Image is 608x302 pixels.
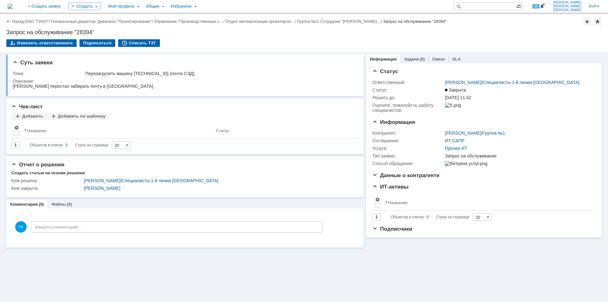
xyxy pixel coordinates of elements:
div: / [445,131,505,136]
div: Создать статью на основе решения [11,170,85,176]
a: Назад [12,19,24,24]
div: Создать [68,3,101,10]
th: Название [22,123,213,139]
img: 5.png [445,103,461,108]
span: Суть заявки [13,60,53,66]
a: Дивизион "Проектирование" [98,19,152,24]
a: Специалисты 1-й линии [GEOGRAPHIC_DATA] [483,80,579,85]
span: Закрыта [445,87,466,93]
i: Строк на странице: [30,141,109,149]
div: Статус: [372,87,444,93]
a: Специалисты 1-й линии [GEOGRAPHIC_DATA] [122,178,218,183]
span: Объектов в списке: [391,215,425,219]
span: Отчет о решении [11,162,64,168]
span: [DATE] 11:42 [445,95,471,100]
a: Файлы [51,202,66,207]
div: / [25,19,51,24]
div: / [297,19,320,24]
span: Расширенный поиск [516,3,522,9]
div: Кем решена: [11,178,83,183]
span: Данные о контрагенте [372,172,440,178]
div: / [154,19,226,24]
a: Прочее ИТ [445,146,467,151]
div: (0) [39,202,44,207]
span: Информация [372,119,415,125]
div: Сделать домашней страницей [594,18,601,25]
span: [PERSON_NAME] [553,4,581,8]
i: Строк на странице: [391,213,470,221]
div: / [84,178,354,183]
div: Ответственный: [372,80,444,85]
a: ОАО "ГИАП" [25,19,49,24]
a: Группа №1 [297,19,318,24]
span: [PERSON_NAME] [553,1,581,4]
div: / [445,80,579,85]
span: Настройки [14,125,19,130]
a: Комментарии [10,202,38,207]
div: / [51,19,98,24]
div: Способ обращения: [372,161,444,166]
span: Подписчики [372,226,412,232]
a: [PERSON_NAME] [84,186,120,191]
th: Название [383,195,590,211]
div: Перезагрузить машину [TECHNICAL_ID] (почта СЭД) [85,71,354,76]
div: | [24,19,25,23]
a: SLA [453,57,461,61]
div: Услуга: [372,146,444,151]
span: Настройки [375,197,380,202]
div: Добавить в избранное [583,18,591,25]
th: Статус [213,123,353,139]
div: Название [27,128,47,133]
div: 0 [427,213,429,221]
div: Oцените, пожалуйста, работу специалистов: [372,103,444,113]
a: [PERSON_NAME] [445,131,481,136]
div: Статус [216,128,229,133]
a: Информация [370,57,396,61]
div: / [320,19,383,24]
a: [PERSON_NAME] [84,178,120,183]
span: 19 [532,4,540,9]
a: Управление "Производственные с… [154,19,223,24]
a: Задачи [404,57,419,61]
div: Запрос на обслуживание [445,153,592,158]
div: Описание: [13,79,355,84]
span: Объектов в списке: [30,143,64,147]
img: logo [8,4,13,9]
div: Запрос на обслуживание "28394" [383,19,447,24]
span: УА [15,221,27,233]
div: Соглашение: [372,138,444,143]
a: Связи [432,57,445,61]
div: Название [388,200,408,205]
div: / [98,19,154,24]
a: ИТ-САПР [445,138,465,143]
div: (0) [67,202,72,207]
span: [PERSON_NAME] [553,8,581,12]
div: Тема: [13,71,84,76]
div: Тип заявки: [372,153,444,158]
img: Витрина услуг.png [445,161,487,166]
div: Решить до: [372,95,444,100]
a: Отдел автоматизации проектиров… [226,19,295,24]
div: Кем закрыта: [11,186,83,191]
a: Перейти на домашнюю страницу [8,4,13,9]
a: Сотрудник "[PERSON_NAME]… [320,19,381,24]
div: Запрос на обслуживание "28394" [6,29,602,35]
span: Статус [372,68,398,74]
a: [PERSON_NAME] [445,80,481,85]
div: 0 [66,141,68,149]
span: ИТ-активы [372,184,408,190]
span: Чек-лист [11,104,43,110]
div: / [226,19,297,24]
div: Контрагент: [372,131,444,136]
div: (0) [420,57,425,61]
a: Генеральный директор [51,19,95,24]
a: Группа №1 [483,131,505,136]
